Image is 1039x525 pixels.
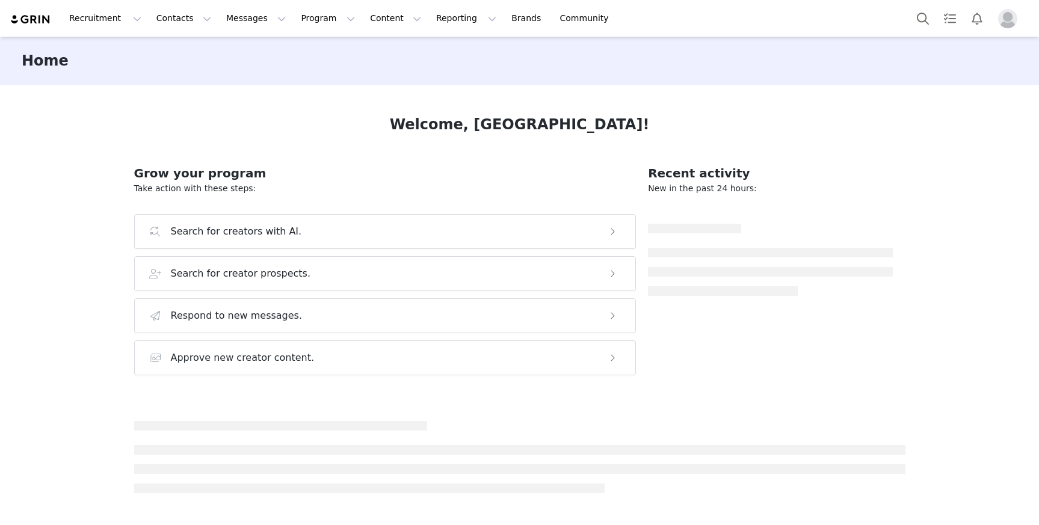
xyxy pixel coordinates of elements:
button: Messages [219,5,293,32]
p: New in the past 24 hours: [648,182,893,195]
button: Search [910,5,936,32]
button: Profile [991,9,1029,28]
img: placeholder-profile.jpg [998,9,1017,28]
button: Search for creators with AI. [134,214,637,249]
h3: Respond to new messages. [171,309,303,323]
a: Brands [504,5,552,32]
button: Search for creator prospects. [134,256,637,291]
h2: Recent activity [648,164,893,182]
a: Community [553,5,621,32]
button: Reporting [429,5,504,32]
button: Content [363,5,428,32]
h2: Grow your program [134,164,637,182]
button: Respond to new messages. [134,298,637,333]
h3: Search for creator prospects. [171,266,311,281]
button: Contacts [149,5,218,32]
button: Recruitment [62,5,149,32]
a: Tasks [937,5,963,32]
img: grin logo [10,14,52,25]
h1: Welcome, [GEOGRAPHIC_DATA]! [390,114,650,135]
p: Take action with these steps: [134,182,637,195]
button: Approve new creator content. [134,340,637,375]
h3: Approve new creator content. [171,351,315,365]
button: Notifications [964,5,990,32]
button: Program [294,5,362,32]
h3: Home [22,50,69,72]
h3: Search for creators with AI. [171,224,302,239]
